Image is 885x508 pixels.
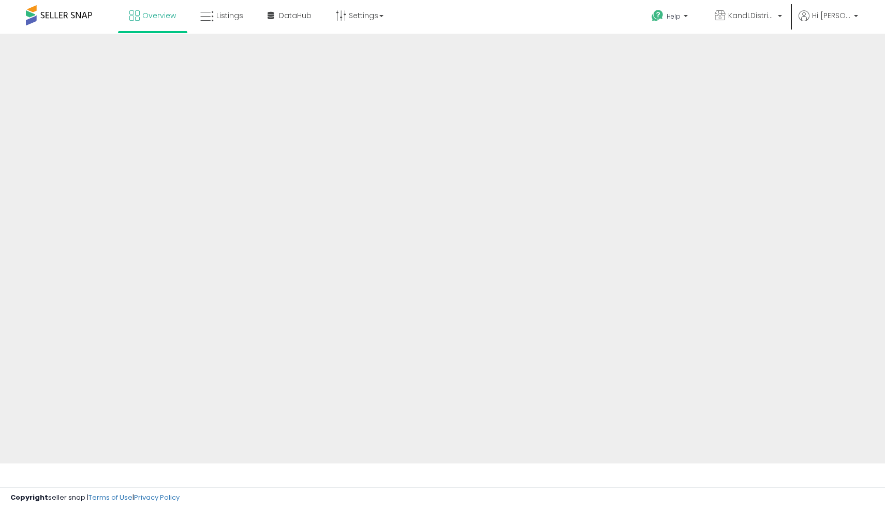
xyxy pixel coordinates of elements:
a: Hi [PERSON_NAME] [799,10,858,34]
span: DataHub [279,10,312,21]
span: Listings [216,10,243,21]
span: Hi [PERSON_NAME] [812,10,851,21]
span: KandLDistribution LLC [728,10,775,21]
i: Get Help [651,9,664,22]
a: Help [643,2,698,34]
span: Overview [142,10,176,21]
span: Help [667,12,681,21]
